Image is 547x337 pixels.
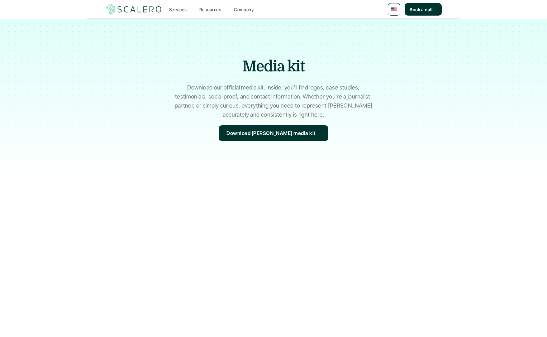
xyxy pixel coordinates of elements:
[405,3,442,16] a: Book a call
[410,6,432,13] p: Book a call
[105,3,163,15] img: Scalero company logotype
[169,6,187,13] p: Services
[164,56,383,77] h1: Media kit
[234,6,254,13] p: Company
[105,4,163,15] a: Scalero company logotype
[226,129,315,137] p: Download [PERSON_NAME] media kit
[199,6,221,13] p: Resources
[172,83,375,119] p: Download our official media kit. Inside, you’ll find logos, case studies, testimonials, social pr...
